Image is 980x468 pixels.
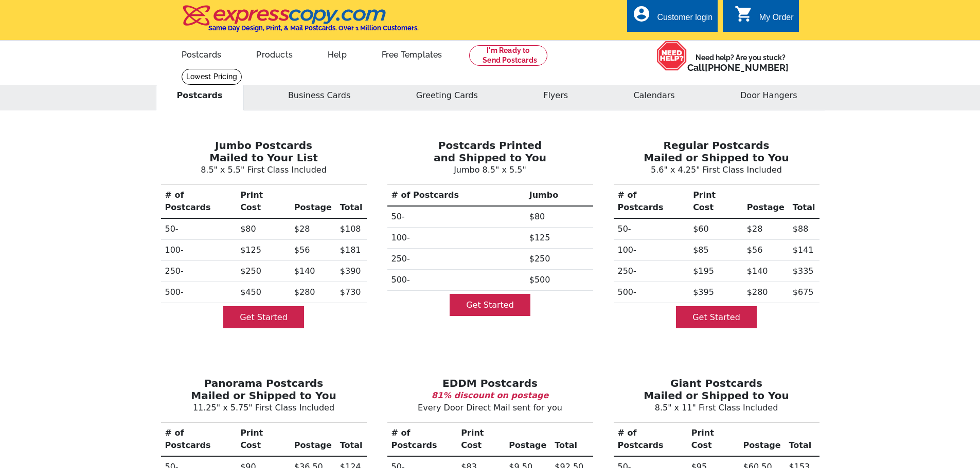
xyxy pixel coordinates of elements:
[614,185,689,219] th: # of Postcards
[550,423,593,457] th: Total
[385,377,595,389] h3: EDDM Postcards
[336,423,367,457] th: Total
[290,185,336,219] th: Postage
[450,294,530,316] a: Get Started
[522,81,589,110] button: Flyers
[208,24,419,32] h4: Same Day Design, Print, & Mail Postcards. Over 1 Million Customers.
[161,240,237,261] th: 100-
[743,218,789,240] td: $28
[789,185,819,219] th: Total
[236,240,290,261] td: $125
[290,240,336,261] td: $56
[612,377,822,402] h3: Giant Postcards Mailed or Shipped to You
[267,81,371,110] button: Business Cards
[525,249,593,270] td: $250
[432,390,548,400] b: 81% discount on postage
[735,11,794,24] a: shopping_cart My Order
[161,282,237,303] th: 500-
[159,164,369,176] p: 8.5" x 5.5" First Class Included
[161,423,237,457] th: # of Postcards
[689,261,743,282] td: $195
[705,62,789,73] a: [PHONE_NUMBER]
[236,282,290,303] td: $450
[739,423,785,457] th: Postage
[656,41,687,71] img: help
[165,42,238,66] a: Postcards
[290,261,336,282] td: $140
[614,240,689,261] th: 100-
[657,13,712,27] div: Customer login
[719,81,818,110] button: Door Hangers
[311,42,363,66] a: Help
[735,5,753,23] i: shopping_cart
[789,218,819,240] td: $88
[505,423,550,457] th: Postage
[387,270,525,291] th: 500-
[385,164,595,176] p: Jumbo 8.5" x 5.5"
[290,423,336,457] th: Postage
[743,185,789,219] th: Postage
[387,423,457,457] th: # of Postcards
[632,11,712,24] a: account_circle Customer login
[161,185,237,219] th: # of Postcards
[159,402,369,414] p: 11.25" x 5.75" First Class Included
[236,423,290,457] th: Print Cost
[182,12,419,32] a: Same Day Design, Print, & Mail Postcards. Over 1 Million Customers.
[612,164,822,176] p: 5.6" x 4.25" First Class Included
[525,185,593,207] th: Jumbo
[387,185,525,207] th: # of Postcards
[385,402,595,414] p: Every Door Direct Mail sent for you
[789,240,819,261] td: $141
[395,81,499,110] button: Greeting Cards
[687,423,739,457] th: Print Cost
[785,423,819,457] th: Total
[614,218,689,240] th: 50-
[689,282,743,303] td: $395
[743,282,789,303] td: $280
[743,261,789,282] td: $140
[689,218,743,240] td: $60
[687,62,789,73] span: Call
[612,402,822,414] p: 8.5" x 11" First Class Included
[387,228,525,249] th: 100-
[336,240,367,261] td: $181
[156,81,244,110] button: Postcards
[632,5,651,23] i: account_circle
[676,306,757,328] a: Get Started
[336,261,367,282] td: $390
[240,42,309,66] a: Products
[223,306,304,328] a: Get Started
[743,240,789,261] td: $56
[387,206,525,228] th: 50-
[614,423,687,457] th: # of Postcards
[236,261,290,282] td: $250
[159,377,369,402] h3: Panorama Postcards Mailed or Shipped to You
[687,52,794,73] span: Need help? Are you stuck?
[612,139,822,164] h3: Regular Postcards Mailed or Shipped to You
[789,261,819,282] td: $335
[365,42,459,66] a: Free Templates
[385,139,595,164] h3: Postcards Printed and Shipped to You
[290,282,336,303] td: $280
[689,185,743,219] th: Print Cost
[336,218,367,240] td: $108
[789,282,819,303] td: $675
[236,185,290,219] th: Print Cost
[336,282,367,303] td: $730
[159,139,369,164] h3: Jumbo Postcards Mailed to Your List
[525,270,593,291] td: $500
[759,13,794,27] div: My Order
[525,206,593,228] td: $80
[457,423,505,457] th: Print Cost
[290,218,336,240] td: $28
[236,218,290,240] td: $80
[614,282,689,303] th: 500-
[336,185,367,219] th: Total
[612,81,696,110] button: Calendars
[689,240,743,261] td: $85
[161,218,237,240] th: 50-
[161,261,237,282] th: 250-
[387,249,525,270] th: 250-
[614,261,689,282] th: 250-
[525,228,593,249] td: $125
